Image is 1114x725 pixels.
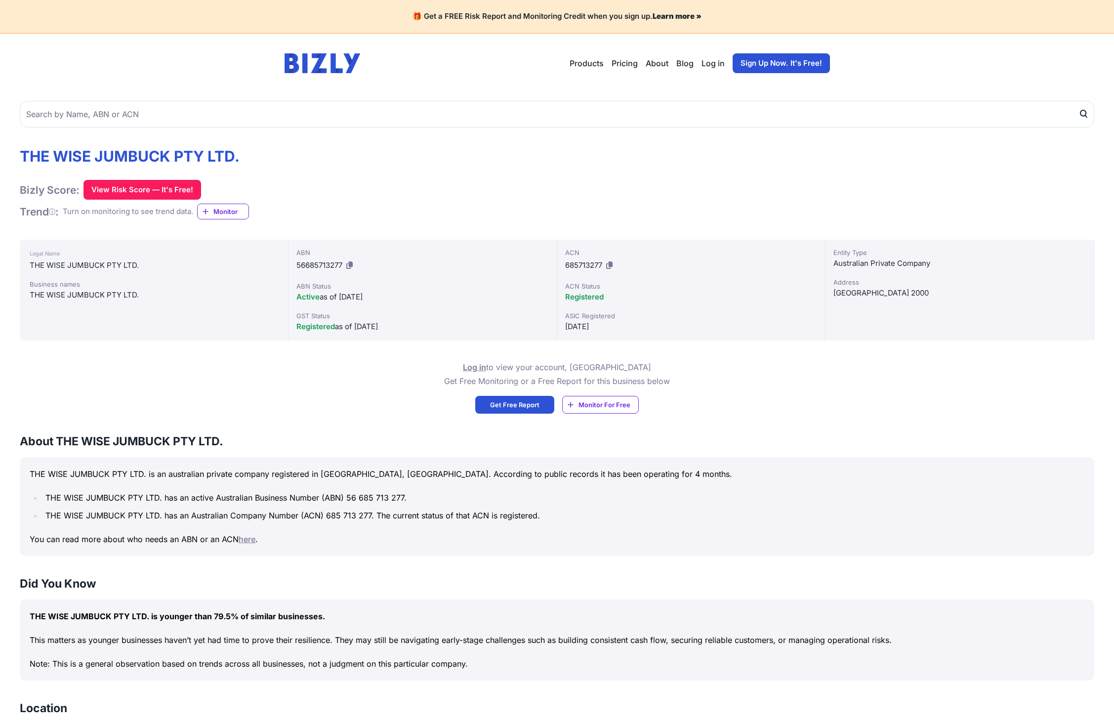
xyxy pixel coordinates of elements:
div: Australian Private Company [833,257,1086,269]
p: Note: This is a general observation based on trends across all businesses, not a judgment on this... [30,657,1084,671]
a: Blog [676,57,694,69]
div: [GEOGRAPHIC_DATA] 2000 [833,287,1086,299]
h1: Trend : [20,205,59,218]
div: ACN Status [565,281,818,291]
div: ASIC Registered [565,311,818,321]
span: Registered [296,322,335,331]
h3: About THE WISE JUMBUCK PTY LTD. [20,433,1094,449]
p: THE WISE JUMBUCK PTY LTD. is an australian private company registered in [GEOGRAPHIC_DATA], [GEOG... [30,467,1084,481]
div: [DATE] [565,321,818,333]
a: here [239,534,255,544]
h4: 🎁 Get a FREE Risk Report and Monitoring Credit when you sign up. [12,12,1102,21]
a: About [646,57,668,69]
a: Get Free Report [475,396,554,414]
div: Legal Name [30,248,278,259]
div: as of [DATE] [296,291,549,303]
a: Log in [701,57,725,69]
a: Pricing [612,57,638,69]
div: GST Status [296,311,549,321]
a: Monitor For Free [562,396,639,414]
p: to view your account, [GEOGRAPHIC_DATA] Get Free Monitoring or a Free Report for this business below [444,360,670,388]
div: THE WISE JUMBUCK PTY LTD. [30,289,278,301]
div: as of [DATE] [296,321,549,333]
span: Monitor [213,207,248,216]
span: 685713277 [565,260,602,270]
a: Learn more » [653,11,701,21]
p: THE WISE JUMBUCK PTY LTD. is younger than 79.5% of similar businesses. [30,609,1084,623]
h3: Location [20,700,67,716]
div: ACN [565,248,818,257]
h3: Did You Know [20,576,1094,592]
span: Monitor For Free [578,400,630,410]
p: This matters as younger businesses haven’t yet had time to prove their resilience. They may still... [30,633,1084,647]
span: Active [296,292,320,301]
a: Monitor [197,204,249,219]
div: Turn on monitoring to see trend data. [63,206,193,217]
a: Log in [463,362,486,372]
div: Entity Type [833,248,1086,257]
button: View Risk Score — It's Free! [83,180,201,200]
h1: Bizly Score: [20,183,80,197]
span: Registered [565,292,604,301]
div: Business names [30,279,278,289]
div: THE WISE JUMBUCK PTY LTD. [30,259,278,271]
a: Sign Up Now. It's Free! [733,53,830,73]
button: Products [570,57,604,69]
div: ABN [296,248,549,257]
span: Get Free Report [490,400,539,410]
p: You can read more about who needs an ABN or an ACN . [30,532,1084,546]
span: 56685713277 [296,260,342,270]
li: THE WISE JUMBUCK PTY LTD. has an active Australian Business Number (ABN) 56 685 713 277. [42,491,1084,505]
h1: THE WISE JUMBUCK PTY LTD. [20,147,249,165]
input: Search by Name, ABN or ACN [20,101,1094,128]
div: Address [833,277,1086,287]
div: ABN Status [296,281,549,291]
li: THE WISE JUMBUCK PTY LTD. has an Australian Company Number (ACN) 685 713 277. The current status ... [42,509,1084,522]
